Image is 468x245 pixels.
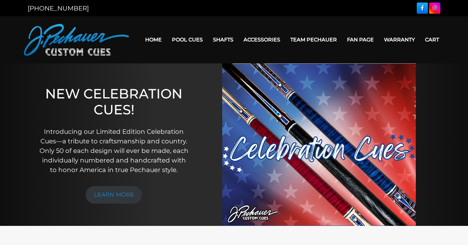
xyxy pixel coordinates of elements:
[342,32,379,48] a: Fan Page
[167,32,208,48] a: Pool Cues
[285,32,342,48] a: Team Pechauer
[86,186,142,204] a: LEARN MORE
[140,32,167,48] a: Home
[420,32,444,48] a: Cart
[208,32,238,48] a: Shafts
[38,127,189,175] p: Introducing our Limited Edition Celebration Cues—a tribute to craftsmanship and country. Only 50 ...
[238,32,285,48] a: Accessories
[28,4,89,12] a: [PHONE_NUMBER]
[379,32,420,48] a: Warranty
[24,24,129,56] img: Pechauer Custom Cues
[38,86,189,118] h1: NEW CELEBRATION CUES!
